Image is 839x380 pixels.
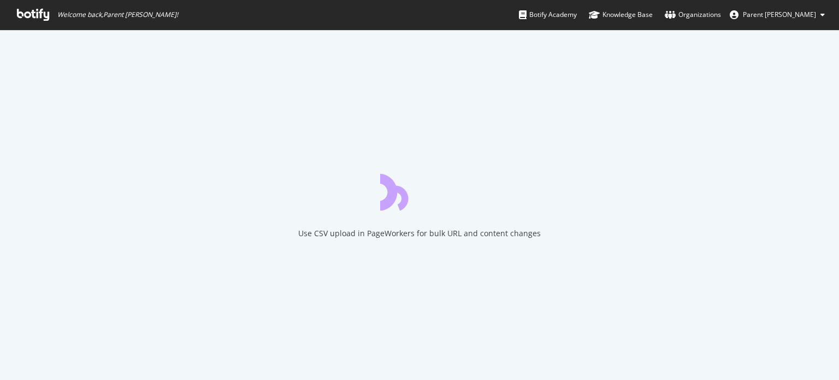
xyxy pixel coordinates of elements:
div: animation [380,171,459,211]
div: Knowledge Base [589,9,653,20]
div: Organizations [665,9,721,20]
span: Welcome back, Parent [PERSON_NAME] ! [57,10,178,19]
span: Parent Jeanne [743,10,816,19]
div: Botify Academy [519,9,577,20]
button: Parent [PERSON_NAME] [721,6,834,24]
div: Use CSV upload in PageWorkers for bulk URL and content changes [298,228,541,239]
